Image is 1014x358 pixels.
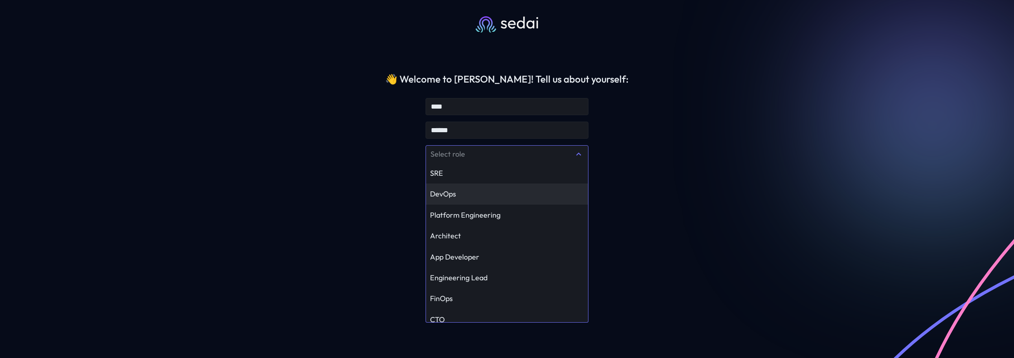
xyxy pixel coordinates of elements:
[430,149,574,159] div: Select role
[385,73,629,85] div: 👋 Welcome to [PERSON_NAME]! Tell us about yourself:
[430,273,584,282] div: Engineering Lead
[430,231,584,240] div: Architect
[430,294,584,303] div: FinOps
[430,315,584,324] div: CTO
[430,252,584,262] div: App Developer
[430,210,584,220] div: Platform Engineering
[430,189,584,199] div: DevOps
[430,168,584,178] div: SRE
